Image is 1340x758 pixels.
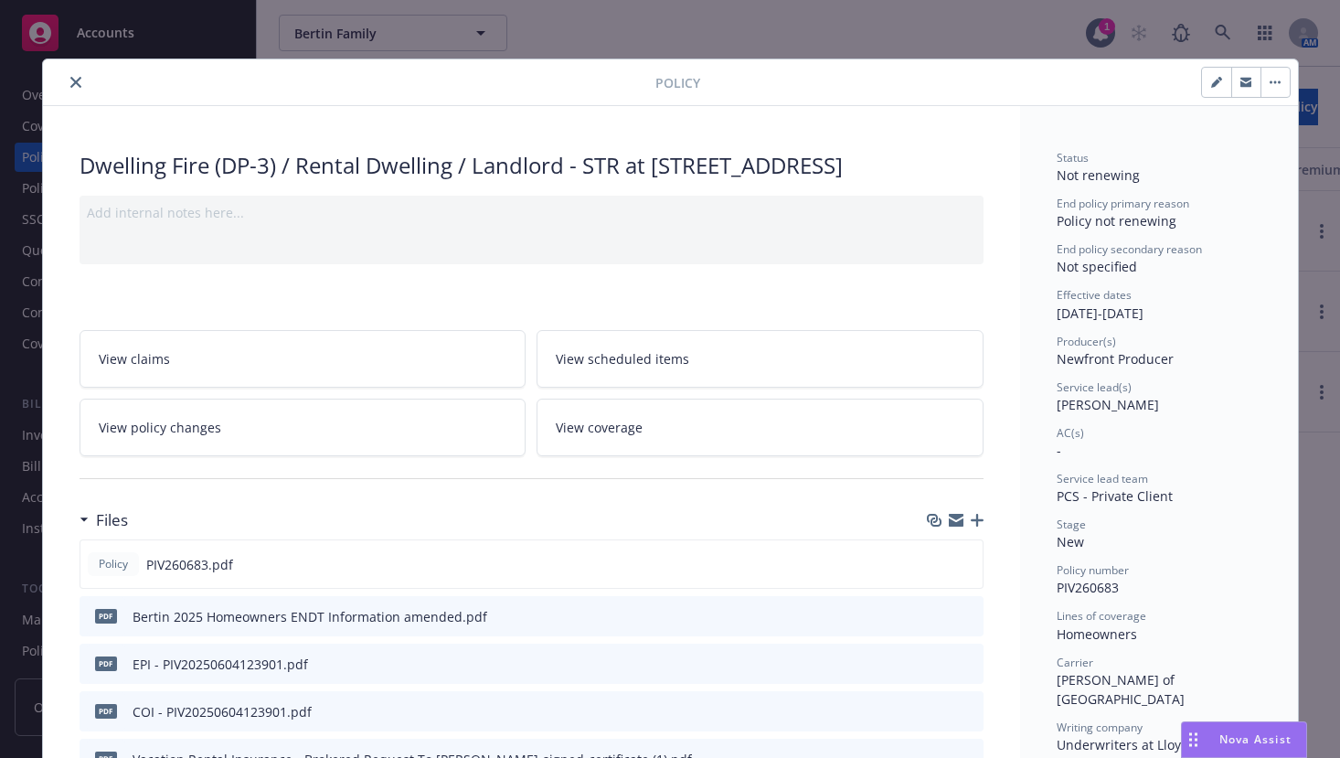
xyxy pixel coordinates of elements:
[1057,287,1261,322] div: [DATE] - [DATE]
[1057,442,1061,459] span: -
[1057,196,1189,211] span: End policy primary reason
[931,655,945,674] button: download file
[80,399,526,456] a: View policy changes
[960,702,976,721] button: preview file
[133,607,487,626] div: Bertin 2025 Homeowners ENDT Information amended.pdf
[1057,150,1089,165] span: Status
[80,330,526,388] a: View claims
[95,556,132,572] span: Policy
[133,655,308,674] div: EPI - PIV20250604123901.pdf
[930,555,944,574] button: download file
[1057,625,1137,643] span: Homeowners
[1181,721,1307,758] button: Nova Assist
[1219,731,1292,747] span: Nova Assist
[1057,471,1148,486] span: Service lead team
[959,555,975,574] button: preview file
[1057,533,1084,550] span: New
[99,349,170,368] span: View claims
[87,203,976,222] div: Add internal notes here...
[556,349,689,368] span: View scheduled items
[133,702,312,721] div: COI - PIV20250604123901.pdf
[1057,212,1176,230] span: Policy not renewing
[1057,334,1116,349] span: Producer(s)
[931,702,945,721] button: download file
[80,508,128,532] div: Files
[1182,722,1205,757] div: Drag to move
[1057,396,1159,413] span: [PERSON_NAME]
[1057,166,1140,184] span: Not renewing
[1057,379,1132,395] span: Service lead(s)
[556,418,643,437] span: View coverage
[95,704,117,718] span: pdf
[95,657,117,670] span: pdf
[1057,241,1202,257] span: End policy secondary reason
[99,418,221,437] span: View policy changes
[1057,671,1185,708] span: [PERSON_NAME] of [GEOGRAPHIC_DATA]
[1057,425,1084,441] span: AC(s)
[1057,350,1174,368] span: Newfront Producer
[95,609,117,623] span: pdf
[960,655,976,674] button: preview file
[1057,608,1146,624] span: Lines of coverage
[960,607,976,626] button: preview file
[1057,487,1173,505] span: PCS - Private Client
[146,555,233,574] span: PIV260683.pdf
[931,607,945,626] button: download file
[65,71,87,93] button: close
[80,150,984,181] div: Dwelling Fire (DP-3) / Rental Dwelling / Landlord - STR at [STREET_ADDRESS]
[1057,655,1093,670] span: Carrier
[96,508,128,532] h3: Files
[1057,720,1143,735] span: Writing company
[1057,258,1137,275] span: Not specified
[537,399,984,456] a: View coverage
[1057,579,1119,596] span: PIV260683
[1057,517,1086,532] span: Stage
[1057,287,1132,303] span: Effective dates
[655,73,700,92] span: Policy
[1057,562,1129,578] span: Policy number
[537,330,984,388] a: View scheduled items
